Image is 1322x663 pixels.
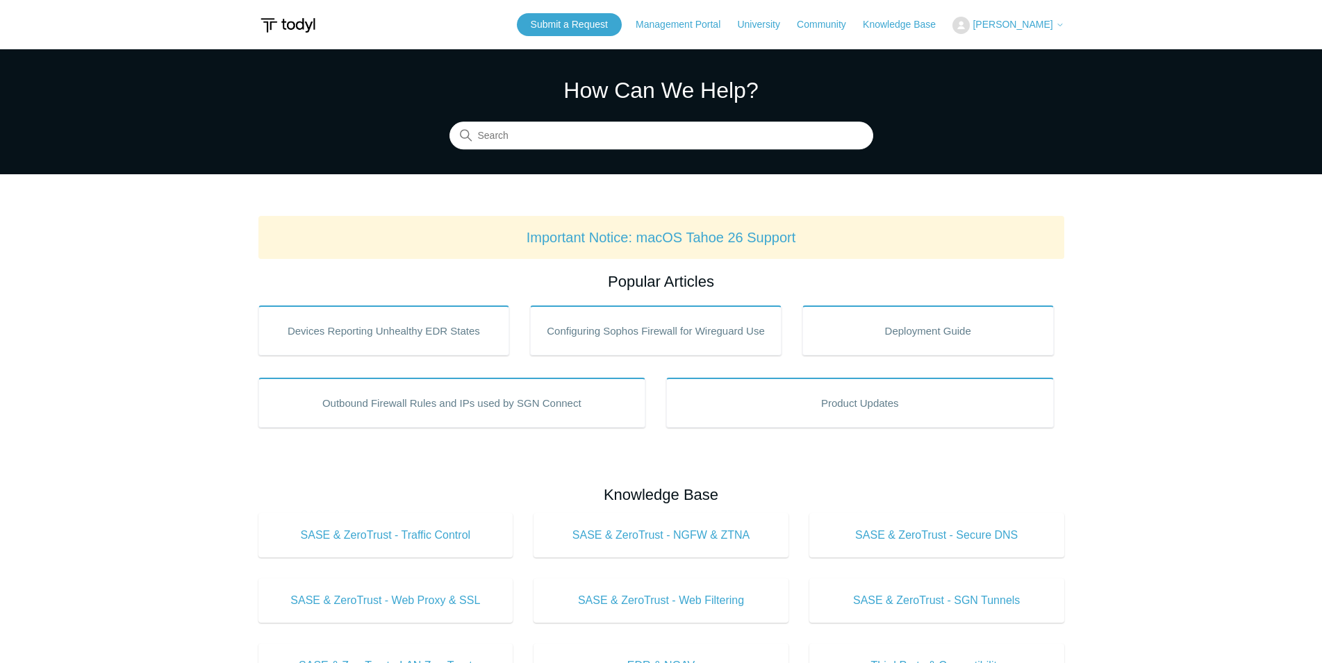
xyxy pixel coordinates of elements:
span: SASE & ZeroTrust - Secure DNS [830,527,1043,544]
a: Configuring Sophos Firewall for Wireguard Use [530,305,782,355]
input: Search [449,122,873,150]
a: Management Portal [636,17,734,32]
h2: Popular Articles [258,270,1064,293]
span: SASE & ZeroTrust - NGFW & ZTNA [554,527,768,544]
span: SASE & ZeroTrust - Traffic Control [279,527,493,544]
a: SASE & ZeroTrust - Secure DNS [809,513,1064,557]
span: SASE & ZeroTrust - SGN Tunnels [830,592,1043,609]
img: Todyl Support Center Help Center home page [258,12,317,38]
a: SASE & ZeroTrust - Traffic Control [258,513,513,557]
span: SASE & ZeroTrust - Web Filtering [554,592,768,609]
a: Devices Reporting Unhealthy EDR States [258,305,510,355]
h2: Knowledge Base [258,483,1064,506]
button: [PERSON_NAME] [952,17,1064,34]
a: SASE & ZeroTrust - Web Filtering [534,578,788,623]
a: SASE & ZeroTrust - SGN Tunnels [809,578,1064,623]
a: Outbound Firewall Rules and IPs used by SGN Connect [258,378,646,428]
a: SASE & ZeroTrust - NGFW & ZTNA [534,513,788,557]
a: Important Notice: macOS Tahoe 26 Support [527,230,796,245]
a: University [737,17,793,32]
a: Knowledge Base [863,17,950,32]
a: Deployment Guide [802,305,1054,355]
span: [PERSON_NAME] [973,19,1052,30]
a: Product Updates [666,378,1054,428]
span: SASE & ZeroTrust - Web Proxy & SSL [279,592,493,609]
h1: How Can We Help? [449,74,873,107]
a: SASE & ZeroTrust - Web Proxy & SSL [258,578,513,623]
a: Community [797,17,860,32]
a: Submit a Request [517,13,622,36]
